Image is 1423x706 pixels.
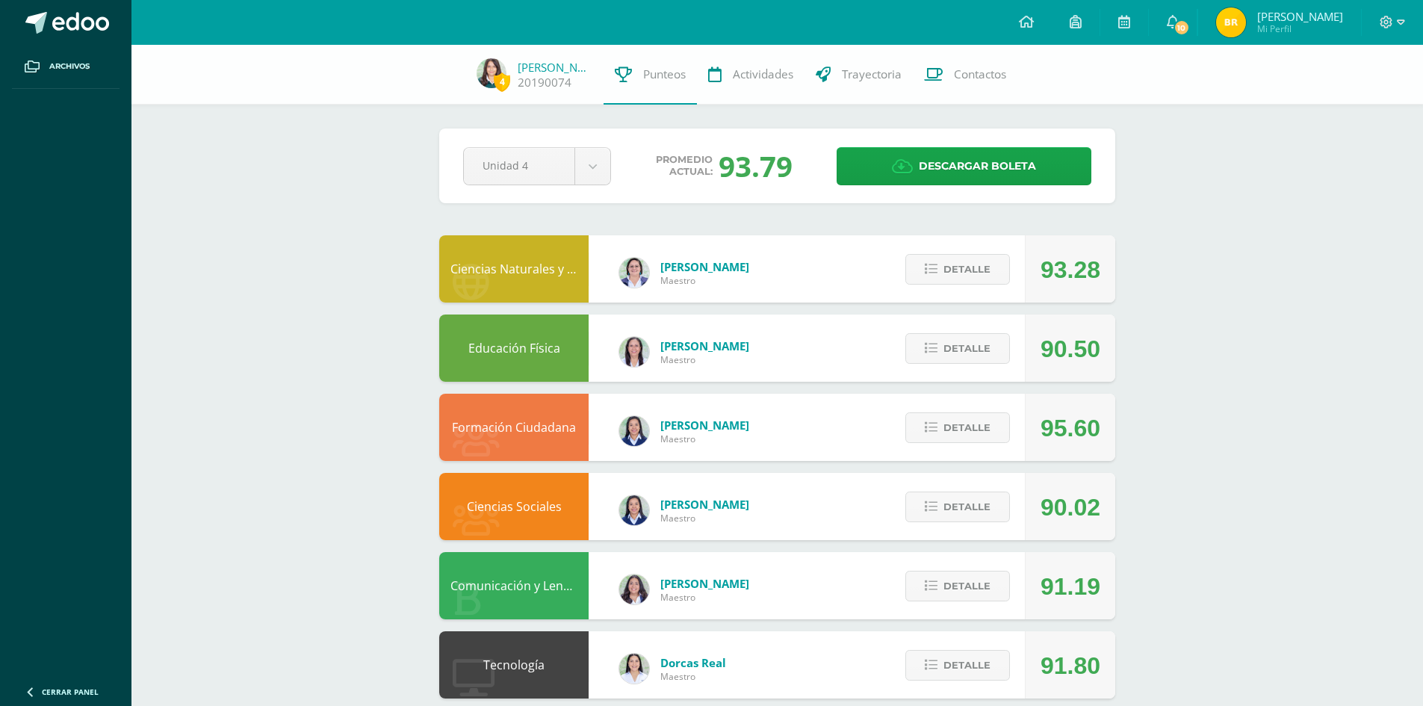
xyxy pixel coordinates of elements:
span: Detalle [943,335,990,362]
span: [PERSON_NAME] [1257,9,1343,24]
div: 95.60 [1041,394,1100,462]
a: 20190074 [518,75,571,90]
span: Detalle [943,572,990,600]
a: Unidad 4 [464,148,610,185]
span: Unidad 4 [483,148,556,183]
span: Maestro [660,512,749,524]
span: [PERSON_NAME] [660,259,749,274]
span: Trayectoria [842,66,902,82]
a: Trayectoria [804,45,913,105]
div: 91.80 [1041,632,1100,699]
span: Detalle [943,414,990,442]
a: Contactos [913,45,1017,105]
span: Actividades [733,66,793,82]
img: 5801ad5ff5da2f5280a24362957fe2c4.png [1216,7,1246,37]
button: Detalle [905,571,1010,601]
span: 4 [494,72,510,91]
button: Detalle [905,254,1010,285]
button: Detalle [905,492,1010,522]
span: [PERSON_NAME] [660,338,749,353]
a: Punteos [604,45,697,105]
a: Archivos [12,45,120,89]
img: 0720b70caab395a5f554da48e8831271.png [619,495,649,525]
span: Maestro [660,353,749,366]
img: 0720b70caab395a5f554da48e8831271.png [619,416,649,446]
div: Educación Física [439,315,589,382]
span: Punteos [643,66,686,82]
img: be86f1430f5fbfb0078a79d329e704bb.png [619,654,649,684]
a: Descargar boleta [837,147,1091,185]
span: Contactos [954,66,1006,82]
img: f77eda19ab9d4901e6803b4611072024.png [619,337,649,367]
span: [PERSON_NAME] [660,576,749,591]
div: Tecnología [439,631,589,699]
span: Archivos [49,61,90,72]
div: Ciencias Naturales y Tecnología [439,235,589,303]
div: 90.50 [1041,315,1100,383]
div: 91.19 [1041,553,1100,620]
button: Detalle [905,333,1010,364]
span: Mi Perfil [1257,22,1343,35]
img: 7f3683f90626f244ba2c27139dbb4749.png [619,258,649,288]
a: [PERSON_NAME] [518,60,592,75]
div: Ciencias Sociales [439,473,589,540]
span: Descargar boleta [919,148,1036,185]
div: Formación Ciudadana [439,394,589,461]
span: [PERSON_NAME] [660,497,749,512]
span: Cerrar panel [42,687,99,697]
div: Comunicación y Lenguaje L1 [439,552,589,619]
span: Dorcas Real [660,655,726,670]
span: Maestro [660,670,726,683]
span: Maestro [660,591,749,604]
a: Actividades [697,45,804,105]
span: Detalle [943,651,990,679]
span: [PERSON_NAME] [660,418,749,433]
span: Detalle [943,493,990,521]
div: 90.02 [1041,474,1100,541]
button: Detalle [905,412,1010,443]
img: 488a420d0d1d2659f932af3dd8ec560d.png [477,58,506,88]
div: 93.79 [719,146,793,185]
div: 93.28 [1041,236,1100,303]
img: bf52aeb6cdbe2eea5b21ae620aebd9ca.png [619,575,649,604]
span: Detalle [943,256,990,283]
span: Maestro [660,433,749,445]
span: Promedio actual: [656,154,713,178]
span: Maestro [660,274,749,287]
button: Detalle [905,650,1010,681]
span: 10 [1173,19,1189,36]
